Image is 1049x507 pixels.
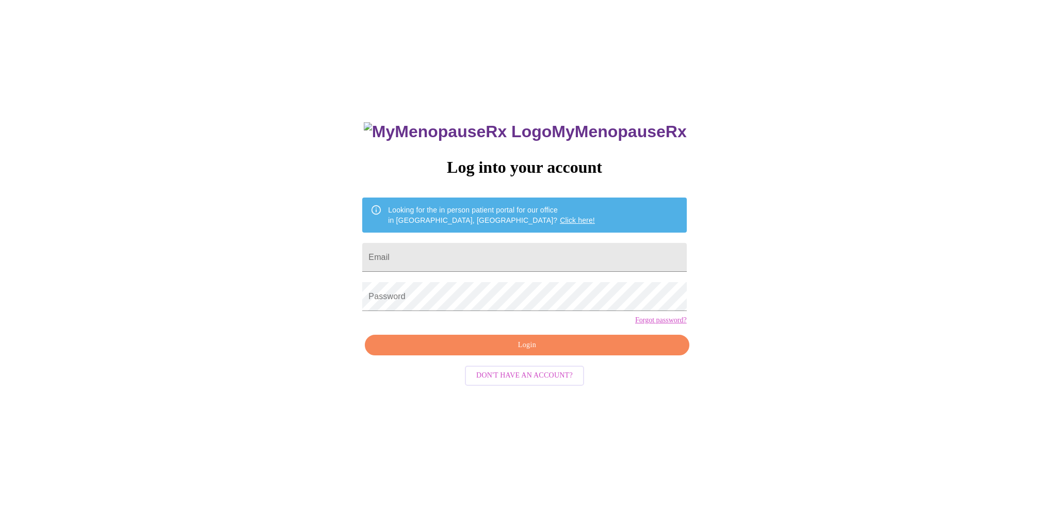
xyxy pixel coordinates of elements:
span: Don't have an account? [476,369,573,382]
a: Don't have an account? [462,370,587,379]
div: Looking for the in person patient portal for our office in [GEOGRAPHIC_DATA], [GEOGRAPHIC_DATA]? [388,201,595,230]
h3: MyMenopauseRx [364,122,687,141]
a: Click here! [560,216,595,224]
a: Forgot password? [635,316,687,324]
h3: Log into your account [362,158,686,177]
button: Login [365,335,689,356]
button: Don't have an account? [465,366,584,386]
img: MyMenopauseRx Logo [364,122,552,141]
span: Login [377,339,677,352]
